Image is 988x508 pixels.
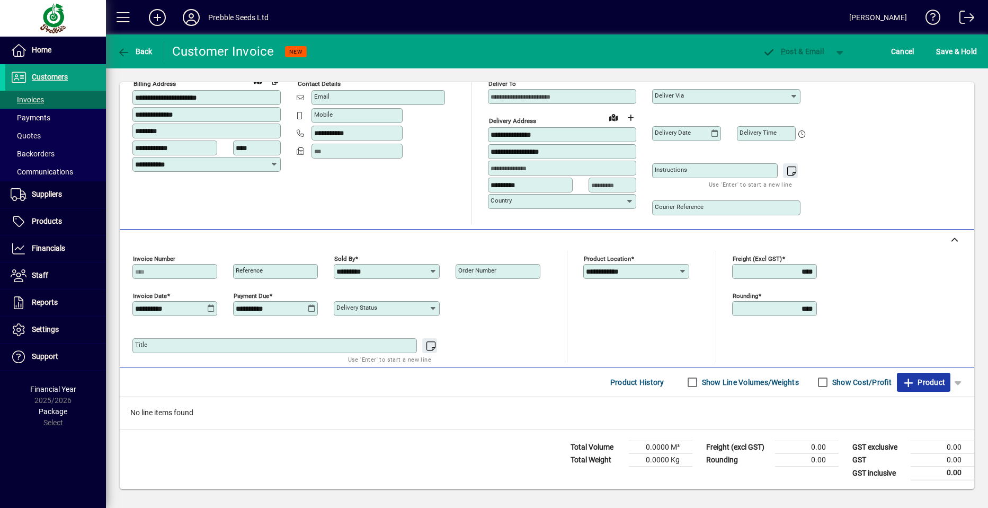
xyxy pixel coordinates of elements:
[911,467,974,480] td: 0.00
[348,353,431,365] mat-hint: Use 'Enter' to start a new line
[5,208,106,235] a: Products
[775,454,839,467] td: 0.00
[655,166,687,173] mat-label: Instructions
[32,46,51,54] span: Home
[5,37,106,64] a: Home
[133,292,167,300] mat-label: Invoice date
[32,244,65,252] span: Financials
[266,72,283,89] button: Copy to Delivery address
[120,397,974,429] div: No line items found
[733,255,782,262] mat-label: Freight (excl GST)
[629,454,692,467] td: 0.0000 Kg
[5,181,106,208] a: Suppliers
[133,255,175,262] mat-label: Invoice number
[775,441,839,454] td: 0.00
[918,2,941,37] a: Knowledge Base
[936,47,940,56] span: S
[655,129,691,136] mat-label: Delivery date
[701,454,775,467] td: Rounding
[32,217,62,225] span: Products
[336,304,377,311] mat-label: Delivery status
[5,109,106,127] a: Payments
[700,377,799,388] label: Show Line Volumes/Weights
[655,92,684,99] mat-label: Deliver via
[208,9,269,26] div: Prebble Seeds Ltd
[610,374,664,391] span: Product History
[911,454,974,467] td: 0.00
[5,317,106,343] a: Settings
[458,267,496,274] mat-label: Order number
[11,95,44,104] span: Invoices
[106,42,164,61] app-page-header-button: Back
[606,373,669,392] button: Product History
[135,341,147,348] mat-label: Title
[32,298,58,306] span: Reports
[951,2,975,37] a: Logout
[565,454,629,467] td: Total Weight
[781,47,786,56] span: P
[5,145,106,163] a: Backorders
[334,255,355,262] mat-label: Sold by
[289,48,302,55] span: NEW
[701,441,775,454] td: Freight (excl GST)
[936,43,977,60] span: ave & Hold
[250,72,266,89] a: View on map
[5,91,106,109] a: Invoices
[32,352,58,361] span: Support
[236,267,263,274] mat-label: Reference
[622,109,639,126] button: Choose address
[140,8,174,27] button: Add
[629,441,692,454] td: 0.0000 M³
[114,42,155,61] button: Back
[491,197,512,204] mat-label: Country
[847,454,911,467] td: GST
[757,42,829,61] button: Post & Email
[847,467,911,480] td: GST inclusive
[565,441,629,454] td: Total Volume
[32,271,48,279] span: Staff
[847,441,911,454] td: GST exclusive
[933,42,980,61] button: Save & Hold
[11,113,50,122] span: Payments
[605,109,622,126] a: View on map
[11,168,73,176] span: Communications
[911,441,974,454] td: 0.00
[32,325,59,334] span: Settings
[709,178,792,190] mat-hint: Use 'Enter' to start a new line
[891,43,914,60] span: Cancel
[849,9,907,26] div: [PERSON_NAME]
[740,129,777,136] mat-label: Delivery time
[174,8,208,27] button: Profile
[234,292,269,300] mat-label: Payment due
[897,373,950,392] button: Product
[11,150,55,158] span: Backorders
[32,73,68,81] span: Customers
[888,42,917,61] button: Cancel
[762,47,824,56] span: ost & Email
[5,262,106,289] a: Staff
[655,203,704,211] mat-label: Courier Reference
[5,290,106,316] a: Reports
[5,344,106,370] a: Support
[30,385,76,393] span: Financial Year
[584,255,631,262] mat-label: Product location
[733,292,758,300] mat-label: Rounding
[5,127,106,145] a: Quotes
[488,80,516,87] mat-label: Deliver To
[5,163,106,181] a: Communications
[11,132,41,140] span: Quotes
[32,190,62,198] span: Suppliers
[5,235,106,262] a: Financials
[172,43,274,60] div: Customer Invoice
[314,111,333,118] mat-label: Mobile
[314,93,330,100] mat-label: Email
[117,47,153,56] span: Back
[830,377,892,388] label: Show Cost/Profit
[39,407,67,416] span: Package
[902,374,945,391] span: Product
